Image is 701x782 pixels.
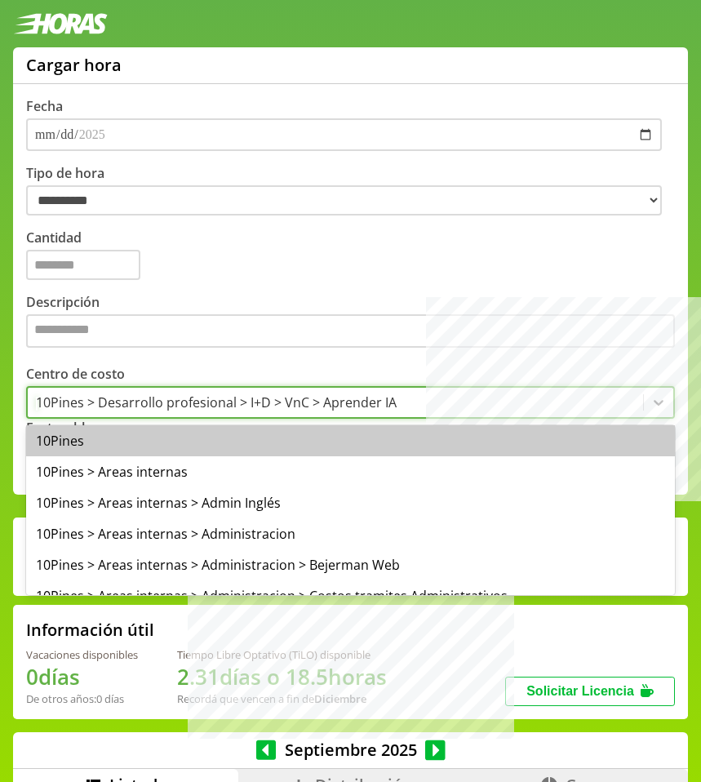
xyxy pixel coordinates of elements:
h1: 2.31 días o 18.5 horas [177,662,387,691]
div: De otros años: 0 días [26,691,138,706]
span: Solicitar Licencia [526,684,634,698]
input: Cantidad [26,250,140,280]
div: 10Pines [26,425,675,456]
label: Tipo de hora [26,164,675,215]
label: Centro de costo [26,365,125,383]
label: Descripción [26,293,675,353]
div: 10Pines > Areas internas > Admin Inglés [26,487,675,518]
h1: 0 días [26,662,138,691]
img: logotipo [13,13,108,34]
span: Septiembre 2025 [276,739,425,761]
textarea: Descripción [26,314,675,349]
div: 10Pines > Areas internas > Administracion > Costos tramites Administrativos [26,580,675,611]
label: Cantidad [26,229,675,280]
h2: Información útil [26,619,154,641]
div: 10Pines > Areas internas > Administracion [26,518,675,549]
div: Recordá que vencen a fin de [177,691,387,706]
b: Diciembre [314,691,366,706]
div: 10Pines > Areas internas [26,456,675,487]
button: Solicitar Licencia [505,677,675,706]
label: Fecha [26,97,63,115]
label: Facturable [26,419,92,437]
div: 10Pines > Desarrollo profesional > I+D > VnC > Aprender IA [36,393,397,411]
h1: Cargar hora [26,54,122,76]
div: Vacaciones disponibles [26,647,138,662]
div: Tiempo Libre Optativo (TiLO) disponible [177,647,387,662]
select: Tipo de hora [26,185,662,215]
div: 10Pines > Areas internas > Administracion > Bejerman Web [26,549,675,580]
